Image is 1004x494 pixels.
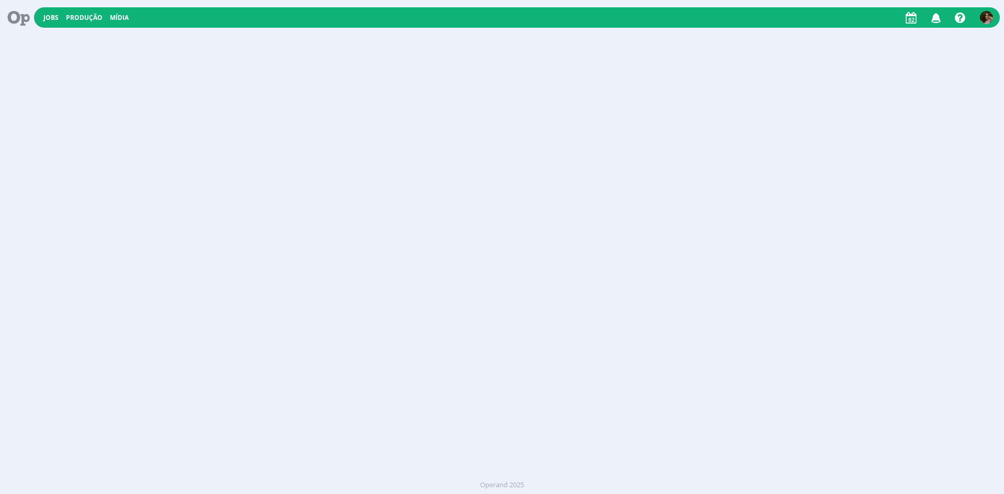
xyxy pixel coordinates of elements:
[63,14,106,22] button: Produção
[43,13,59,22] a: Jobs
[979,8,994,27] button: N
[107,14,132,22] button: Mídia
[980,11,993,24] img: N
[40,14,62,22] button: Jobs
[66,13,102,22] a: Produção
[110,13,129,22] a: Mídia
